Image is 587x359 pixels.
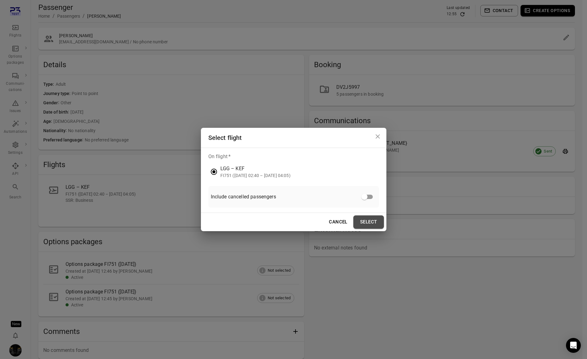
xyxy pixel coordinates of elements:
legend: On flight [208,153,231,160]
button: Select [353,215,384,228]
div: Open Intercom Messenger [566,338,581,353]
h2: Select flight [201,128,386,148]
div: Include cancelled passengers [208,186,379,208]
div: LGG – KEF [220,165,291,172]
button: Cancel [325,215,351,228]
div: FI751 ([DATE] 02:40 – [DATE] 04:05) [220,172,291,179]
button: Close dialog [372,130,384,143]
